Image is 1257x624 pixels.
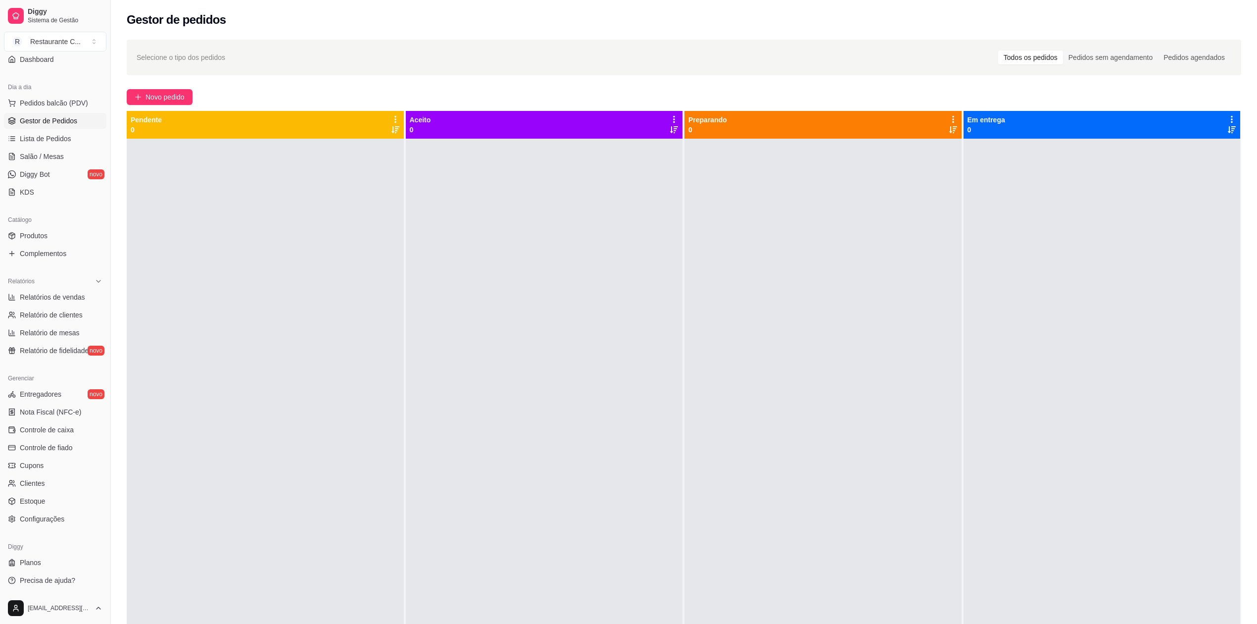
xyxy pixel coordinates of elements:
div: Todos os pedidos [998,51,1063,64]
span: Cupons [20,461,44,470]
a: Configurações [4,511,106,527]
span: Nota Fiscal (NFC-e) [20,407,81,417]
span: Diggy Bot [20,169,50,179]
a: Relatório de clientes [4,307,106,323]
a: Relatório de fidelidadenovo [4,343,106,359]
p: 0 [688,125,727,135]
span: Controle de caixa [20,425,74,435]
div: Diggy [4,539,106,555]
a: Gestor de Pedidos [4,113,106,129]
span: plus [135,94,142,101]
span: Pedidos balcão (PDV) [20,98,88,108]
div: Pedidos agendados [1158,51,1230,64]
span: Lista de Pedidos [20,134,71,144]
a: Salão / Mesas [4,149,106,164]
button: Select a team [4,32,106,52]
a: Cupons [4,458,106,473]
div: Restaurante C ... [30,37,81,47]
span: Relatórios de vendas [20,292,85,302]
span: [EMAIL_ADDRESS][DOMAIN_NAME] [28,604,91,612]
span: Salão / Mesas [20,152,64,161]
button: Novo pedido [127,89,193,105]
span: R [12,37,22,47]
button: [EMAIL_ADDRESS][DOMAIN_NAME] [4,596,106,620]
span: Relatórios [8,277,35,285]
a: Entregadoresnovo [4,386,106,402]
p: Preparando [688,115,727,125]
span: Complementos [20,249,66,259]
span: Clientes [20,478,45,488]
span: Novo pedido [145,92,185,103]
span: Diggy [28,7,102,16]
button: Pedidos balcão (PDV) [4,95,106,111]
span: Precisa de ajuda? [20,575,75,585]
a: Relatórios de vendas [4,289,106,305]
h2: Gestor de pedidos [127,12,226,28]
span: Gestor de Pedidos [20,116,77,126]
span: Relatório de fidelidade [20,346,89,356]
span: Configurações [20,514,64,524]
a: Complementos [4,246,106,261]
span: Estoque [20,496,45,506]
a: Nota Fiscal (NFC-e) [4,404,106,420]
div: Dia a dia [4,79,106,95]
div: Pedidos sem agendamento [1063,51,1158,64]
span: Selecione o tipo dos pedidos [137,52,225,63]
a: Precisa de ajuda? [4,572,106,588]
span: Controle de fiado [20,443,73,453]
a: KDS [4,184,106,200]
a: Relatório de mesas [4,325,106,341]
span: Entregadores [20,389,61,399]
div: Gerenciar [4,370,106,386]
a: Diggy Botnovo [4,166,106,182]
a: Lista de Pedidos [4,131,106,147]
a: Controle de caixa [4,422,106,438]
span: Relatório de clientes [20,310,83,320]
div: Catálogo [4,212,106,228]
span: KDS [20,187,34,197]
span: Produtos [20,231,48,241]
span: Sistema de Gestão [28,16,102,24]
a: Produtos [4,228,106,244]
p: 0 [131,125,162,135]
p: Pendente [131,115,162,125]
p: Aceito [410,115,431,125]
p: Em entrega [967,115,1005,125]
a: Clientes [4,475,106,491]
span: Dashboard [20,54,54,64]
p: 0 [967,125,1005,135]
p: 0 [410,125,431,135]
span: Planos [20,558,41,568]
a: Estoque [4,493,106,509]
a: DiggySistema de Gestão [4,4,106,28]
span: Relatório de mesas [20,328,80,338]
a: Dashboard [4,52,106,67]
a: Planos [4,555,106,571]
a: Controle de fiado [4,440,106,456]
